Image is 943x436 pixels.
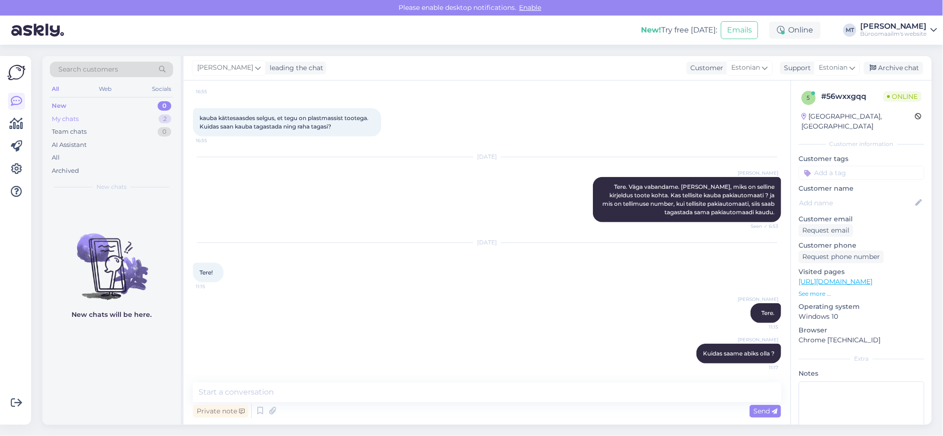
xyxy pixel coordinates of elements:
p: Customer tags [799,154,924,164]
span: 16:55 [196,88,231,95]
span: Kuidas saame abiks olla ? [703,350,775,357]
div: Web [97,83,114,95]
div: 0 [158,101,171,111]
span: Seen ✓ 6:53 [743,223,778,230]
div: Extra [799,355,924,363]
div: All [52,153,60,162]
p: Windows 10 [799,312,924,322]
div: 2 [159,114,171,124]
p: Customer name [799,184,924,194]
div: Socials [150,83,173,95]
div: Team chats [52,127,87,137]
div: Archived [52,166,79,176]
p: New chats will be here. [72,310,152,320]
p: Customer email [799,214,924,224]
div: leading the chat [266,63,323,73]
div: Customer [687,63,723,73]
input: Add a tag [799,166,924,180]
span: 11:17 [743,364,778,371]
span: 16:55 [196,137,231,144]
div: AI Assistant [52,140,87,150]
span: [PERSON_NAME] [738,296,778,303]
span: Estonian [819,63,847,73]
div: [DATE] [193,153,781,161]
div: Support [780,63,811,73]
div: # 56wxxgqq [821,91,883,102]
p: Operating system [799,302,924,312]
div: MT [843,24,856,37]
div: Try free [DATE]: [641,24,717,36]
span: kauba kättesaasdes selgus, et tegu on plastmassist tootega. Kuidas saan kauba tagastada ning raha... [200,114,370,130]
img: No chats [42,217,181,301]
p: Browser [799,325,924,335]
p: Chrome [TECHNICAL_ID] [799,335,924,345]
a: [PERSON_NAME]Büroomaailm's website [860,23,937,38]
span: Tere. [761,309,775,316]
span: Search customers [58,65,118,74]
div: [PERSON_NAME] [860,23,927,30]
span: Tere. Väga vabandame. [PERSON_NAME], miks on selline kirjeldus toote kohta. Kas tellisite kauba p... [602,183,776,216]
div: Request email [799,224,853,237]
div: All [50,83,61,95]
span: 11:15 [743,323,778,331]
div: Request phone number [799,250,884,263]
button: Emails [721,21,758,39]
div: New [52,101,66,111]
div: [DATE] [193,238,781,247]
div: Büroomaailm's website [860,30,927,38]
span: [PERSON_NAME] [738,336,778,343]
span: 11:15 [196,283,231,290]
span: Online [883,91,921,102]
div: Online [769,22,821,39]
p: Notes [799,369,924,379]
div: My chats [52,114,79,124]
p: Customer phone [799,241,924,250]
div: [GEOGRAPHIC_DATA], [GEOGRAPHIC_DATA] [801,112,915,131]
div: 0 [158,127,171,137]
span: Enable [517,3,544,12]
img: Askly Logo [8,64,25,81]
span: Send [753,407,777,415]
p: Visited pages [799,267,924,277]
span: [PERSON_NAME] [197,63,253,73]
span: Tere! [200,269,213,276]
span: Estonian [731,63,760,73]
a: [URL][DOMAIN_NAME] [799,277,872,286]
span: New chats [96,183,127,191]
input: Add name [799,198,913,208]
p: See more ... [799,290,924,298]
div: Archive chat [864,62,923,74]
span: 5 [807,94,810,101]
b: New! [641,25,661,34]
span: [PERSON_NAME] [738,170,778,177]
div: Customer information [799,140,924,148]
div: Private note [193,405,248,418]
